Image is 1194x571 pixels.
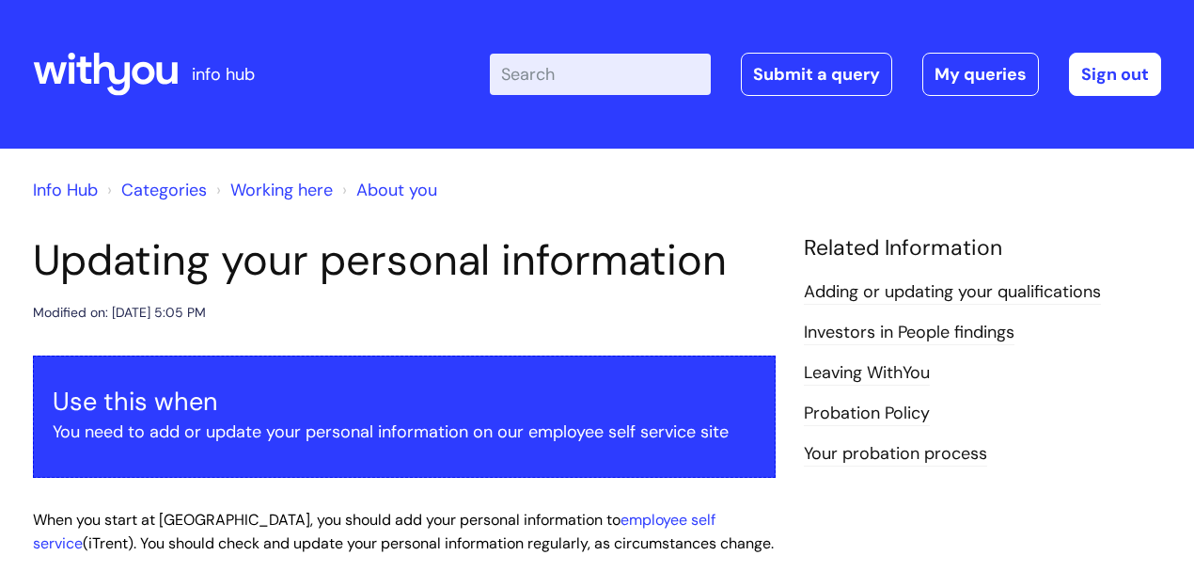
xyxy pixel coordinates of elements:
[212,175,333,205] li: Working here
[804,321,1014,345] a: Investors in People findings
[53,417,756,447] p: You need to add or update your personal information on our employee self service site
[33,235,776,286] h1: Updating your personal information
[230,179,333,201] a: Working here
[102,175,207,205] li: Solution home
[192,59,255,89] p: info hub
[804,280,1101,305] a: Adding or updating your qualifications
[804,361,930,386] a: Leaving WithYou
[33,510,774,553] span: When you start at [GEOGRAPHIC_DATA], you should add your personal information to (iTrent). You sh...
[53,387,756,417] h3: Use this when
[33,301,206,325] div: Modified on: [DATE] 5:05 PM
[1069,53,1161,96] a: Sign out
[338,175,437,205] li: About you
[33,179,98,201] a: Info Hub
[804,235,1161,262] h4: Related Information
[356,179,437,201] a: About you
[490,54,711,95] input: Search
[741,53,892,96] a: Submit a query
[804,402,930,426] a: Probation Policy
[490,53,1161,96] div: | -
[804,442,987,467] a: Your probation process
[922,53,1039,96] a: My queries
[121,179,207,201] a: Categories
